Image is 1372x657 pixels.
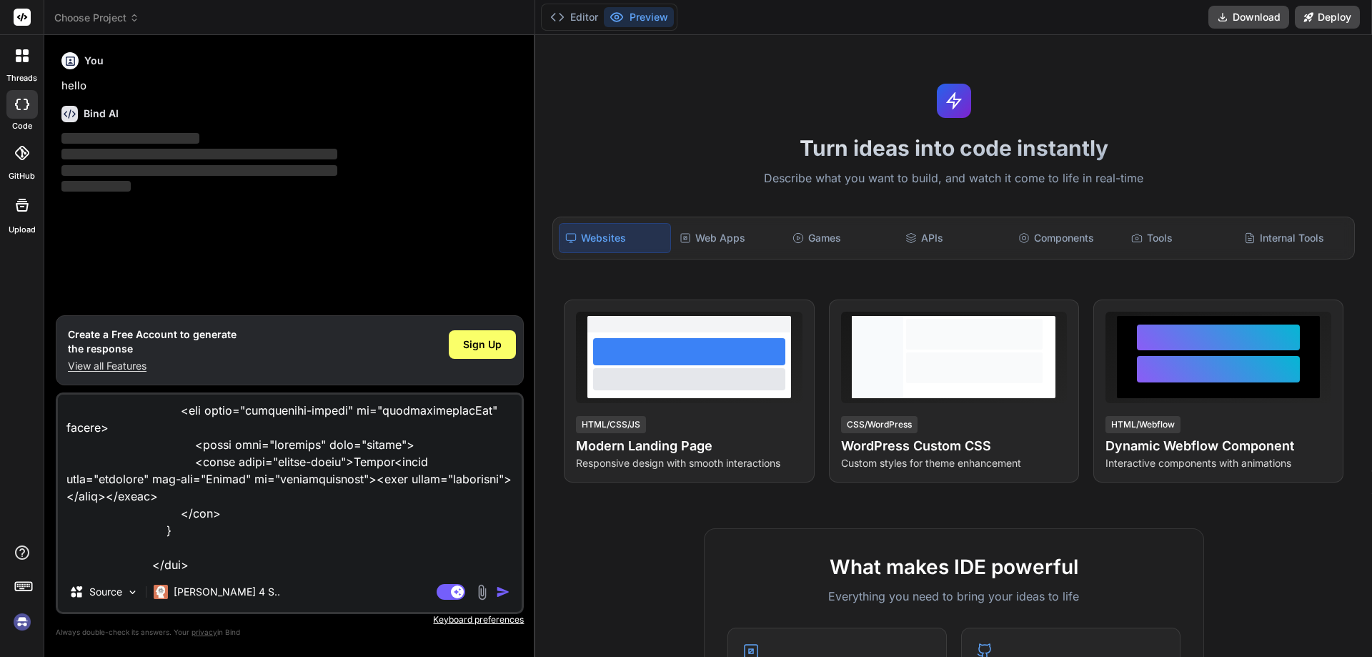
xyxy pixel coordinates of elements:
span: Sign Up [463,337,502,352]
p: [PERSON_NAME] 4 S.. [174,585,280,599]
h2: What makes IDE powerful [727,552,1180,582]
p: Keyboard preferences [56,614,524,626]
span: ‌ [61,133,199,144]
div: APIs [900,223,1010,253]
span: ‌ [61,181,131,192]
span: View Prompt [1264,312,1326,326]
textarea: <lor ipsum="dolorsit-ametconsectetur ad-5"> <elits doe="temporin_utlab" etdol="magn-aliqu enim_ad... [58,395,522,572]
p: View all Features [68,359,237,373]
span: privacy [192,628,217,636]
div: Web Apps [674,223,784,253]
div: Tools [1125,223,1236,253]
span: View Prompt [1000,312,1061,326]
p: Everything you need to bring your ideas to life [727,588,1180,605]
p: Custom styles for theme enhancement [841,456,1067,470]
div: Games [787,223,897,253]
img: Pick Models [126,586,139,598]
button: Deploy [1295,6,1360,29]
img: attachment [474,584,490,601]
p: Source [89,585,122,599]
div: HTML/CSS/JS [576,416,646,433]
label: Upload [9,224,36,236]
h1: Turn ideas into code instantly [544,135,1363,161]
h4: WordPress Custom CSS [841,436,1067,456]
img: signin [10,610,34,634]
span: ‌ [61,165,337,176]
h6: You [84,54,104,68]
div: CSS/WordPress [841,416,918,433]
img: Claude 4 Sonnet [154,585,168,599]
label: code [12,120,32,132]
p: Always double-check its answers. Your in Bind [56,626,524,639]
p: Describe what you want to build, and watch it come to life in real-time [544,169,1363,188]
p: Responsive design with smooth interactions [576,456,802,470]
span: View Prompt [735,312,797,326]
button: Preview [604,7,674,27]
label: threads [6,72,37,84]
h4: Dynamic Webflow Component [1105,436,1331,456]
div: Internal Tools [1238,223,1348,253]
span: ‌ [61,149,337,159]
h6: Bind AI [84,107,119,121]
button: Download [1208,6,1289,29]
div: Components [1013,223,1123,253]
div: Websites [559,223,670,253]
div: HTML/Webflow [1105,416,1180,433]
button: Editor [545,7,604,27]
label: GitHub [9,170,35,182]
h4: Modern Landing Page [576,436,802,456]
img: icon [496,585,510,599]
h1: Create a Free Account to generate the response [68,327,237,356]
p: Interactive components with animations [1105,456,1331,470]
p: hello [61,78,521,94]
span: Choose Project [54,11,139,25]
